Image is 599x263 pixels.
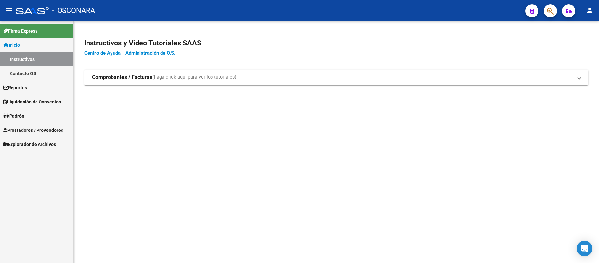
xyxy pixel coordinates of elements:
[52,3,95,18] span: - OSCONARA
[3,112,24,120] span: Padrón
[3,42,20,49] span: Inicio
[92,74,152,81] strong: Comprobantes / Facturas
[152,74,236,81] span: (haga click aquí para ver los tutoriales)
[3,84,27,91] span: Reportes
[3,141,56,148] span: Explorador de Archivos
[5,6,13,14] mat-icon: menu
[586,6,594,14] mat-icon: person
[3,127,63,134] span: Prestadores / Proveedores
[84,70,588,85] mat-expansion-panel-header: Comprobantes / Facturas(haga click aquí para ver los tutoriales)
[84,37,588,49] h2: Instructivos y Video Tutoriales SAAS
[3,98,61,105] span: Liquidación de Convenios
[84,50,175,56] a: Centro de Ayuda - Administración de O.S.
[577,241,592,256] div: Open Intercom Messenger
[3,27,37,35] span: Firma Express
